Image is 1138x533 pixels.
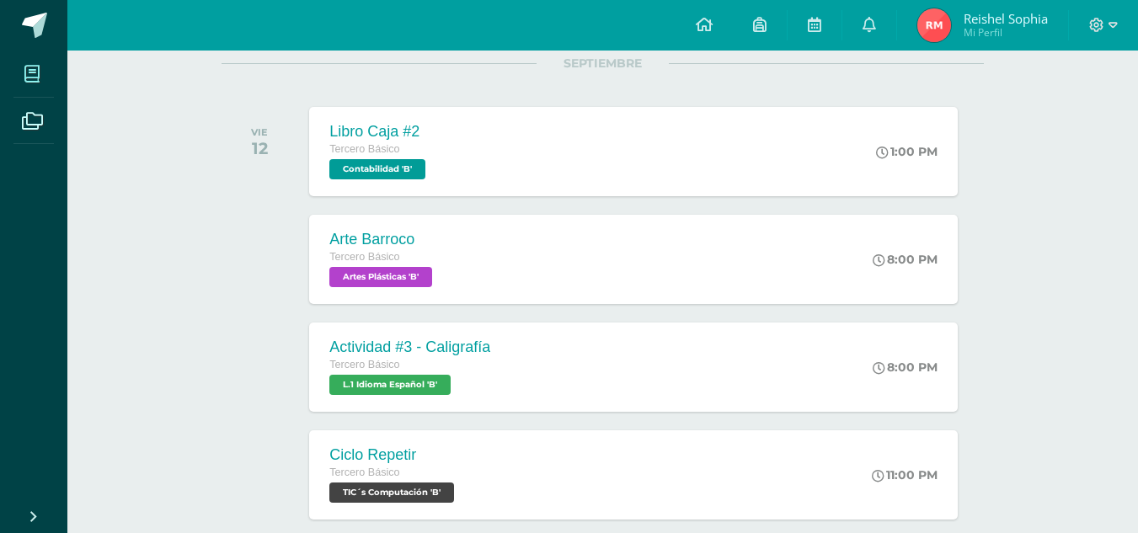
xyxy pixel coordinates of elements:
div: 1:00 PM [876,144,938,159]
span: Tercero Básico [329,143,399,155]
span: Contabilidad 'B' [329,159,425,179]
img: 0b318f98f042d2ed662520fecf106ed1.png [917,8,951,42]
span: SEPTIEMBRE [537,56,669,71]
span: Tercero Básico [329,466,399,478]
div: Arte Barroco [329,231,436,248]
div: 11:00 PM [872,467,938,482]
div: Actividad #3 - Caligrafía [329,338,490,356]
div: 12 [251,138,268,158]
span: Reishel Sophia [964,10,1048,27]
span: Tercero Básico [329,359,399,370]
div: Ciclo Repetir [329,446,458,464]
span: Mi Perfil [964,25,1048,40]
div: 8:00 PM [873,252,938,267]
span: Tercero Básico [329,251,399,263]
span: TIC´s Computación 'B' [329,482,454,503]
span: L.1 Idioma Español 'B' [329,375,451,395]
div: 8:00 PM [873,360,938,375]
div: VIE [251,126,268,138]
span: Artes Plásticas 'B' [329,267,432,287]
div: Libro Caja #2 [329,123,430,141]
